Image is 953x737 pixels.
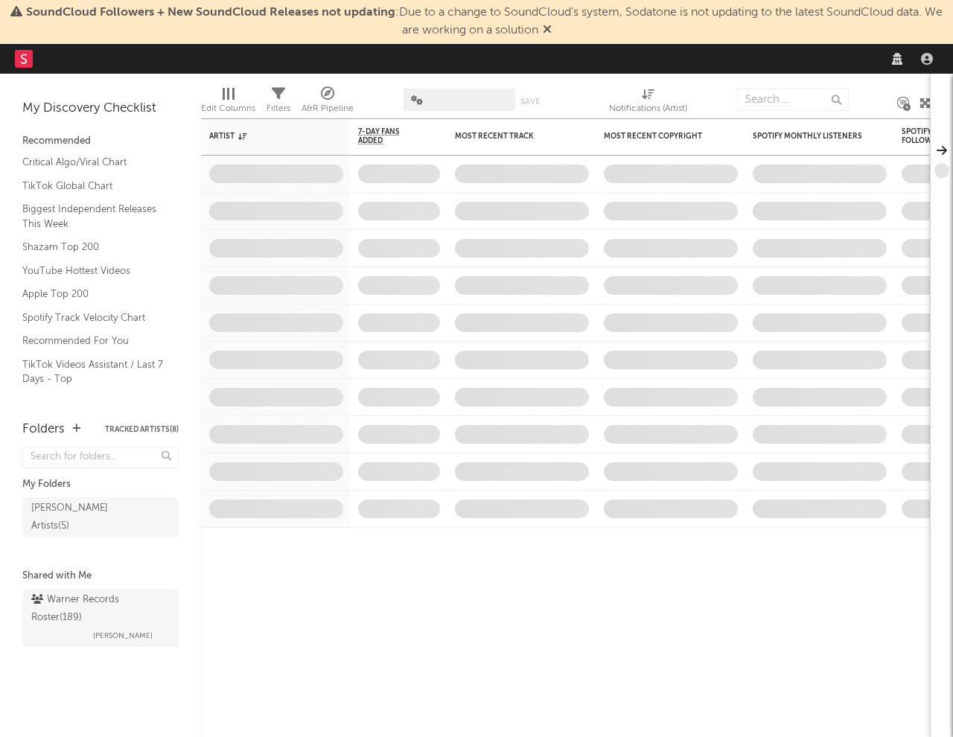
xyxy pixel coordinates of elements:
div: Spotify Monthly Listeners [753,132,864,141]
div: My Folders [22,476,179,494]
div: Filters [267,100,290,118]
span: Dismiss [543,25,552,36]
div: Edit Columns [201,100,255,118]
div: Artist [209,132,321,141]
button: Save [520,98,540,106]
a: Apple Top 200 [22,286,164,302]
a: [PERSON_NAME] Artists(5) [22,497,179,537]
div: Notifications (Artist) [609,100,687,118]
span: : Due to a change to SoundCloud's system, Sodatone is not updating to the latest SoundCloud data.... [26,7,943,36]
a: Biggest Independent Releases This Week [22,201,164,232]
a: Recommended For You [22,333,164,349]
span: [PERSON_NAME] [93,627,153,645]
a: Warner Records Roster(189)[PERSON_NAME] [22,589,179,647]
div: A&R Pipeline [302,81,354,124]
a: Critical Algo/Viral Chart [22,154,164,170]
div: My Discovery Checklist [22,100,179,118]
div: A&R Pipeline [302,100,354,118]
a: Shazam Top 200 [22,239,164,255]
a: TikTok Videos Assistant / Last 7 Days - Top [22,357,164,387]
button: Tracked Artists(8) [105,426,179,433]
div: Recommended [22,133,179,150]
a: YouTube Hottest Videos [22,263,164,279]
a: TikTok Global Chart [22,178,164,194]
div: Edit Columns [201,81,255,124]
a: Spotify Track Velocity Chart [22,310,164,326]
div: Folders [22,421,65,438]
input: Search... [737,89,849,111]
span: 7-Day Fans Added [358,127,418,145]
div: Warner Records Roster ( 189 ) [31,591,166,627]
input: Search for folders... [22,447,179,468]
div: Most Recent Copyright [604,132,715,141]
div: Shared with Me [22,567,179,585]
div: Notifications (Artist) [609,81,687,124]
div: Filters [267,81,290,124]
span: SoundCloud Followers + New SoundCloud Releases not updating [26,7,395,19]
div: [PERSON_NAME] Artists ( 5 ) [31,500,136,535]
div: Most Recent Track [455,132,567,141]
